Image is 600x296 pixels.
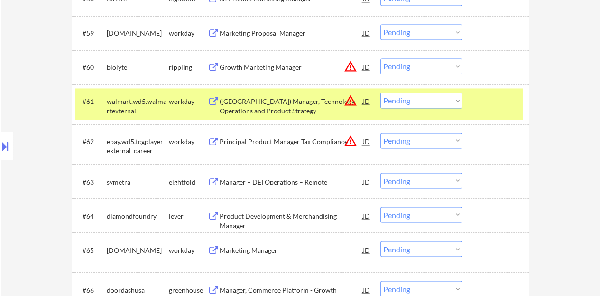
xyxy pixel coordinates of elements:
div: [DOMAIN_NAME] [107,28,169,38]
div: workday [169,97,208,106]
div: #65 [83,245,99,255]
div: JD [362,207,371,224]
div: #66 [83,285,99,295]
div: JD [362,173,371,190]
div: eightfold [169,177,208,186]
div: Marketing Proposal Manager [220,28,363,38]
div: JD [362,133,371,150]
div: JD [362,92,371,110]
div: Product Development & Merchandising Manager [220,211,363,230]
div: rippling [169,63,208,72]
div: greenhouse [169,285,208,295]
div: lever [169,211,208,221]
div: workday [169,245,208,255]
div: [DOMAIN_NAME] [107,245,169,255]
div: Marketing Manager [220,245,363,255]
div: workday [169,137,208,147]
div: JD [362,58,371,75]
div: Principal Product Manager Tax Compliance [220,137,363,147]
div: Manager – DEI Operations – Remote [220,177,363,186]
div: Growth Marketing Manager [220,63,363,72]
div: JD [362,241,371,258]
button: warning_amber [344,134,357,148]
div: JD [362,24,371,41]
div: #59 [83,28,99,38]
div: ([GEOGRAPHIC_DATA]) Manager, Technology Operations and Product Strategy [220,97,363,115]
div: doordashusa [107,285,169,295]
button: warning_amber [344,60,357,73]
button: warning_amber [344,94,357,107]
div: workday [169,28,208,38]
